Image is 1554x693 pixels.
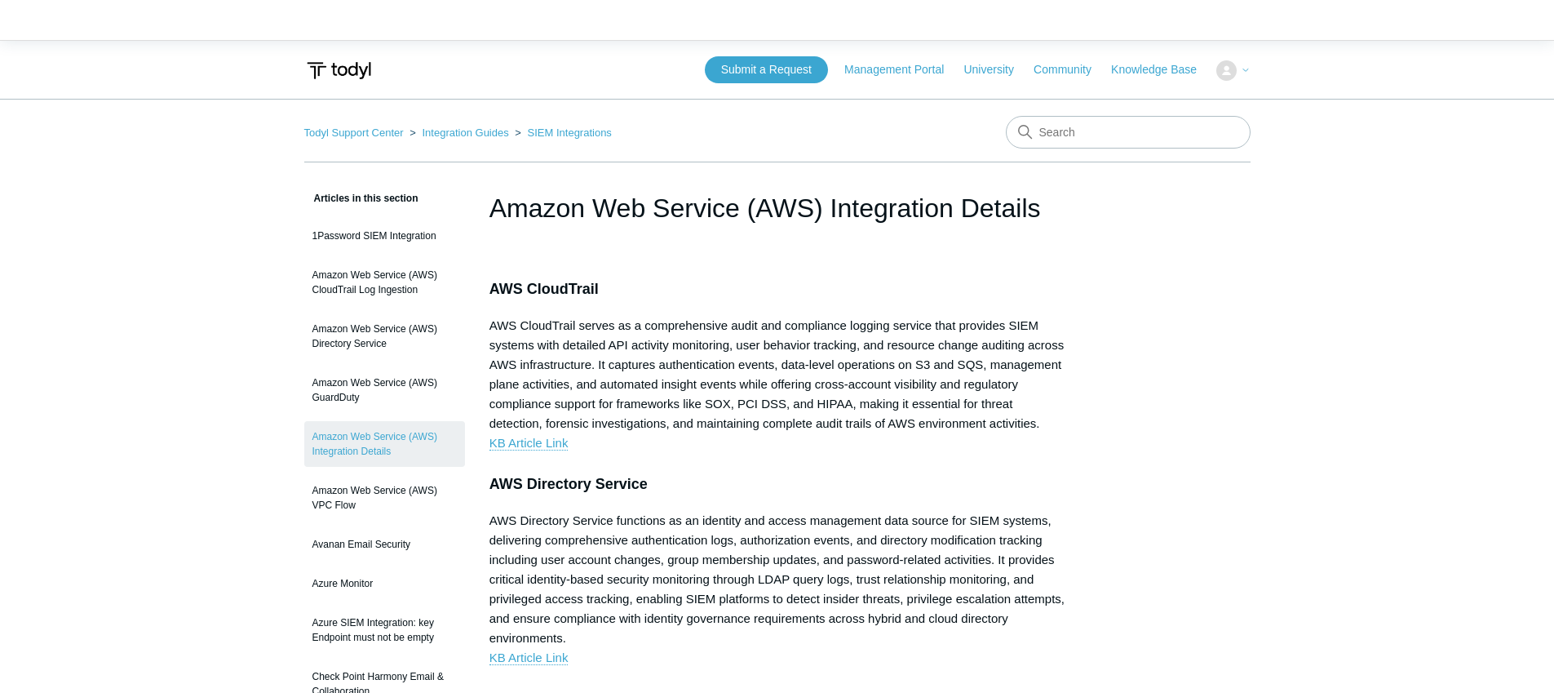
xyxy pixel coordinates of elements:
a: Knowledge Base [1111,61,1213,78]
a: Amazon Web Service (AWS) Integration Details [304,421,465,467]
a: KB Article Link [489,436,569,451]
img: Todyl Support Center Help Center home page [304,56,374,86]
li: SIEM Integrations [511,127,612,139]
a: Azure SIEM Integration: key Endpoint must not be empty [304,607,465,653]
div: AWS Directory Service functions as an identity and access management data source for SIEM systems... [489,511,1065,648]
a: Todyl Support Center [304,127,404,139]
a: University [963,61,1029,78]
a: SIEM Integrations [528,127,612,139]
h3: AWS Directory Service [489,473,1065,496]
li: Todyl Support Center [304,127,407,139]
a: Management Portal [844,61,960,78]
span: Articles in this section [304,193,418,204]
a: Amazon Web Service (AWS) VPC Flow [304,475,465,521]
input: Search [1006,116,1251,149]
a: KB Article Link [489,651,569,665]
a: Amazon Web Service (AWS) CloudTrail Log Ingestion [304,260,465,305]
a: Integration Guides [422,127,508,139]
li: Integration Guides [406,127,511,139]
div: AWS CloudTrail serves as a comprehensive audit and compliance logging service that provides SIEM ... [489,316,1065,433]
a: Community [1034,61,1108,78]
h1: Amazon Web Service (AWS) Integration Details [489,189,1065,228]
a: Amazon Web Service (AWS) GuardDuty [304,367,465,413]
a: Submit a Request [705,56,828,83]
a: Azure Monitor [304,568,465,599]
a: 1Password SIEM Integration [304,220,465,251]
a: Amazon Web Service (AWS) Directory Service [304,313,465,359]
h3: AWS CloudTrail [489,278,1065,301]
a: Avanan Email Security [304,529,465,560]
